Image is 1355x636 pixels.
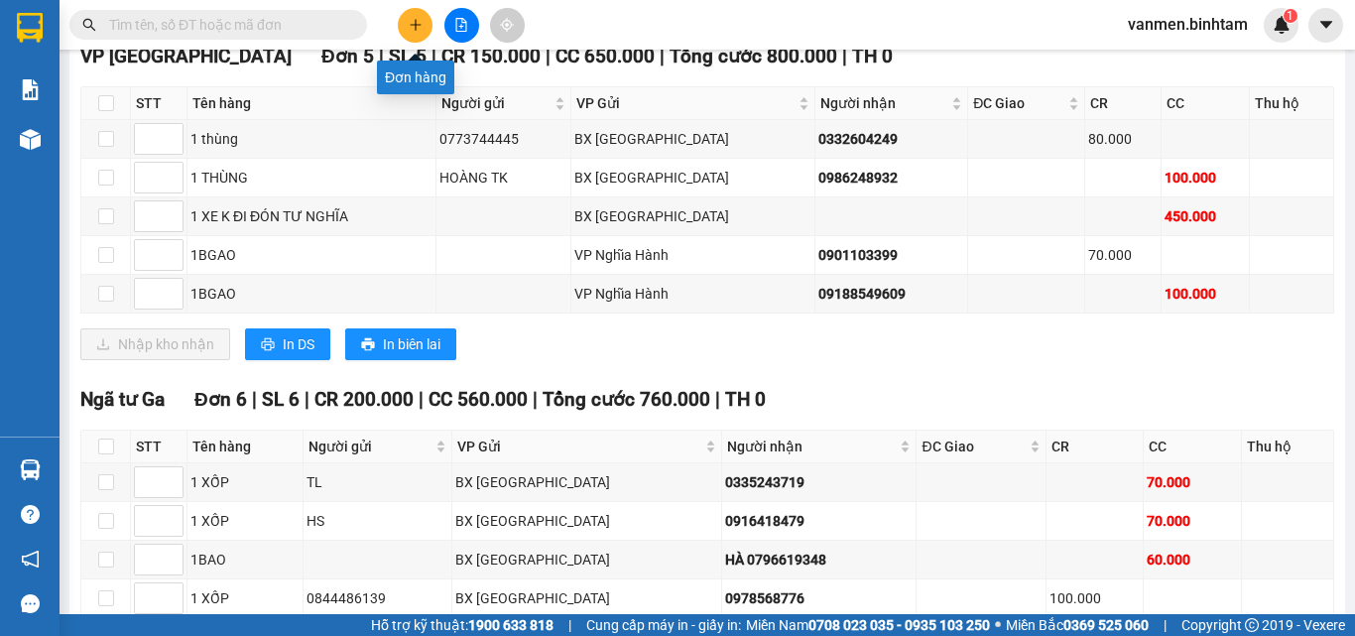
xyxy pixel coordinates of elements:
div: 1 XỐP [190,471,300,493]
span: plus [409,18,423,32]
div: 0773744445 [439,128,567,150]
th: CR [1085,87,1162,120]
div: HS [307,510,448,532]
th: STT [131,87,187,120]
div: 100.000 [1165,283,1246,305]
div: HOÀNG TK [439,167,567,189]
sup: 1 [1284,9,1297,23]
span: Cung cấp máy in - giấy in: [586,614,741,636]
th: CC [1144,431,1241,463]
span: CR 200.000 [314,388,414,411]
span: | [715,388,720,411]
th: Thu hộ [1242,431,1334,463]
span: Người nhận [727,436,897,457]
span: copyright [1245,618,1259,632]
div: 70.000 [1147,471,1237,493]
span: Đơn 5 [321,45,374,67]
td: BX Quảng Ngãi [452,579,722,618]
th: CR [1047,431,1144,463]
span: notification [21,550,40,569]
span: search [82,18,96,32]
td: BX Quảng Ngãi [452,502,722,541]
span: Người gửi [441,92,551,114]
span: | [431,45,436,67]
div: 70.000 [1088,244,1158,266]
input: Tìm tên, số ĐT hoặc mã đơn [109,14,343,36]
div: 0335243719 [725,471,914,493]
div: VP Nghĩa Hành [574,283,811,305]
span: In biên lai [383,333,440,355]
th: CC [1162,87,1250,120]
span: | [660,45,665,67]
div: 1 XỐP [190,587,300,609]
span: | [379,45,384,67]
span: CC 560.000 [429,388,528,411]
span: | [568,614,571,636]
span: printer [261,337,275,353]
td: BX Quảng Ngãi [452,541,722,579]
span: SL 6 [262,388,300,411]
div: 0986248932 [818,167,964,189]
span: vanmen.binhtam [1112,12,1264,37]
span: Người nhận [820,92,947,114]
span: In DS [283,333,314,355]
img: logo-vxr [17,13,43,43]
div: 1BAO [190,549,300,571]
span: Hỗ trợ kỹ thuật: [371,614,554,636]
span: VP [GEOGRAPHIC_DATA] [80,45,292,67]
span: printer [361,337,375,353]
div: BX [GEOGRAPHIC_DATA] [455,510,718,532]
div: BX [GEOGRAPHIC_DATA] [455,471,718,493]
img: solution-icon [20,79,41,100]
div: 1BGAO [190,283,432,305]
button: plus [398,8,432,43]
strong: 1900 633 818 [468,617,554,633]
span: | [1164,614,1167,636]
span: VP Gửi [457,436,701,457]
span: ĐC Giao [922,436,1025,457]
td: BX Quảng Ngãi [571,120,815,159]
span: aim [500,18,514,32]
div: TL [307,471,448,493]
button: downloadNhập kho nhận [80,328,230,360]
span: | [533,388,538,411]
div: 0916418479 [725,510,914,532]
span: CC 650.000 [555,45,655,67]
div: BX [GEOGRAPHIC_DATA] [455,587,718,609]
div: 1 THÙNG [190,167,432,189]
span: Tổng cước 800.000 [670,45,837,67]
span: | [305,388,309,411]
span: TH 0 [725,388,766,411]
span: file-add [454,18,468,32]
div: 0332604249 [818,128,964,150]
button: file-add [444,8,479,43]
div: 1 XỐP [190,510,300,532]
td: VP Nghĩa Hành [571,236,815,275]
img: warehouse-icon [20,459,41,480]
span: | [252,388,257,411]
span: 1 [1287,9,1293,23]
div: 09188549609 [818,283,964,305]
div: 450.000 [1165,205,1246,227]
div: HÀ 0796619348 [725,549,914,571]
span: ⚪️ [995,621,1001,629]
span: VP Gửi [576,92,795,114]
td: BX Quảng Ngãi [571,159,815,197]
span: Tổng cước 760.000 [543,388,710,411]
div: 0978568776 [725,587,914,609]
span: | [842,45,847,67]
span: message [21,594,40,613]
span: SL 5 [389,45,427,67]
div: BX [GEOGRAPHIC_DATA] [455,549,718,571]
div: 80.000 [1088,128,1158,150]
button: aim [490,8,525,43]
div: 1 thùng [190,128,432,150]
td: BX Quảng Ngãi [452,463,722,502]
strong: 0369 525 060 [1063,617,1149,633]
div: 100.000 [1165,167,1246,189]
span: Ngã tư Ga [80,388,165,411]
div: BX [GEOGRAPHIC_DATA] [574,205,811,227]
button: printerIn DS [245,328,330,360]
td: BX Quảng Ngãi [571,197,815,236]
th: Tên hàng [187,87,436,120]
